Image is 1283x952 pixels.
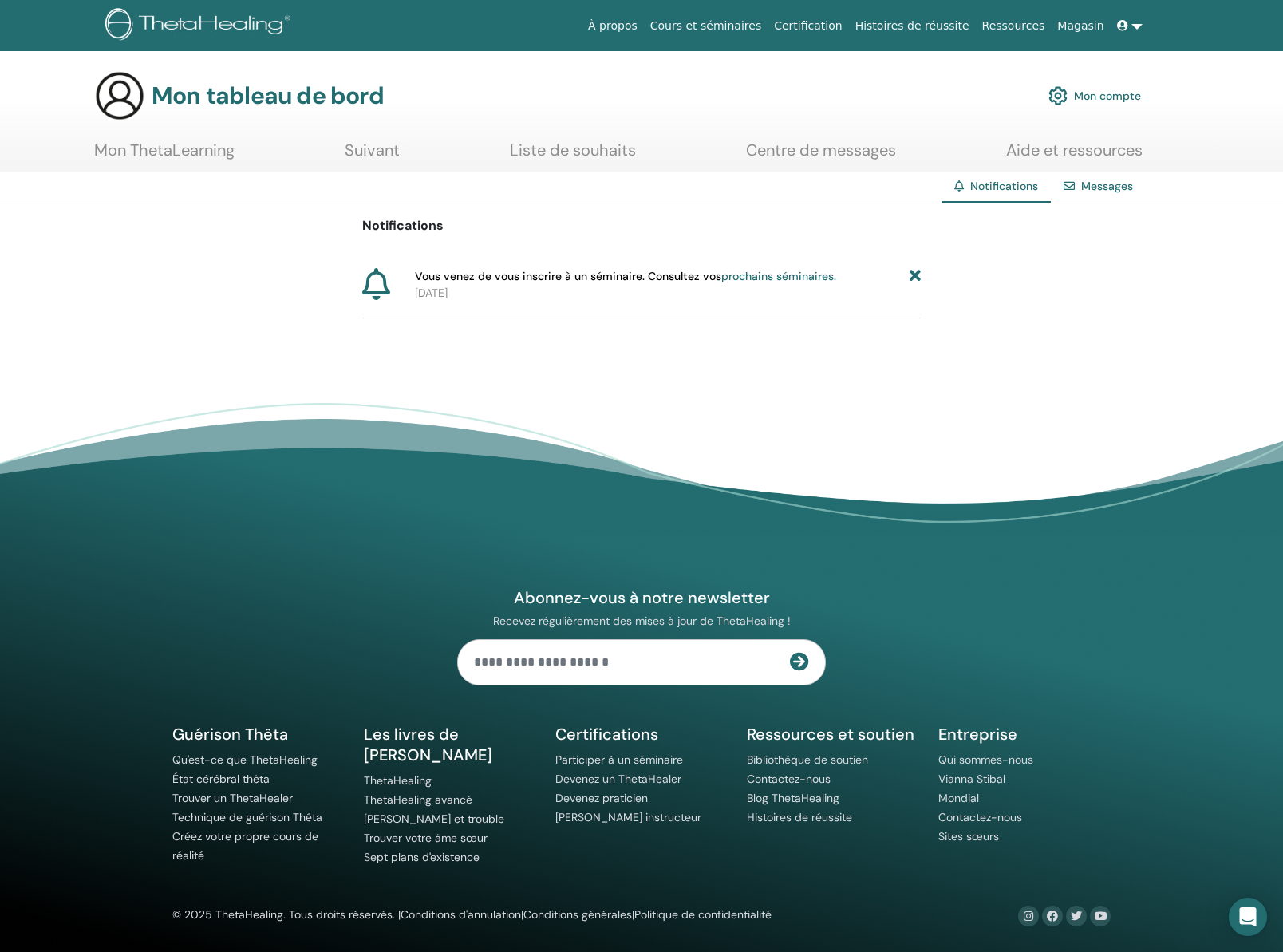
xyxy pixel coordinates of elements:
[364,724,492,765] font: Les livres de [PERSON_NAME]
[855,19,969,32] font: Histoires de réussite
[172,829,318,863] a: Créez votre propre cours de réalité
[172,724,288,745] font: Guérison Thêta
[1051,11,1110,41] a: Magasin
[938,829,999,843] a: Sites sœurs
[364,812,504,826] a: [PERSON_NAME] et trouble
[555,772,681,786] a: Devenez un ThetaHealer
[362,217,444,234] font: Notifications
[364,792,472,807] a: ThetaHealing avancé
[747,772,831,786] a: Contactez-nous
[172,791,293,805] a: Trouver un ThetaHealer
[555,724,658,745] font: Certifications
[493,614,791,628] font: Recevez régulièrement des mises à jour de ThetaHealing !
[555,753,683,767] a: Participer à un séminaire
[746,140,896,172] a: Centre de messages
[721,269,836,283] a: prochains séminaires.
[746,140,896,160] font: Centre de messages
[970,179,1038,193] font: Notifications
[976,11,1052,41] a: Ressources
[152,80,384,111] font: Mon tableau de bord
[982,19,1045,32] font: Ressources
[938,810,1022,824] a: Contactez-nous
[94,140,235,160] font: Mon ThetaLearning
[521,907,523,922] font: |
[415,286,448,300] font: [DATE]
[644,11,768,41] a: Cours et séminaires
[849,11,976,41] a: Histoires de réussite
[632,907,634,922] font: |
[415,269,721,283] font: Vous venez de vous inscrire à un séminaire. Consultez vos
[1081,179,1133,193] a: Messages
[938,772,1005,786] a: Vianna Stibal
[582,11,644,41] a: À propos
[345,140,400,172] a: Suivant
[1006,140,1143,160] font: Aide et ressources
[345,140,400,160] font: Suivant
[634,907,772,922] a: Politique de confidentialité
[510,140,636,160] font: Liste de souhaits
[523,907,632,922] a: Conditions générales
[774,19,842,32] font: Certification
[510,140,636,172] a: Liste de souhaits
[555,810,701,824] a: [PERSON_NAME] instructeur
[364,831,488,845] a: Trouver votre âme sœur
[514,587,770,608] font: Abonnez-vous à notre newsletter
[364,850,480,864] a: Sept plans d'existence
[555,791,648,805] a: Devenez praticien
[747,724,914,745] font: Ressources et soutien
[1229,898,1267,936] div: Ouvrir Intercom Messenger
[938,724,1017,745] font: Entreprise
[105,8,296,44] img: logo.png
[172,907,401,922] font: © 2025 ThetaHealing. Tous droits réservés. |
[650,19,761,32] font: Cours et séminaires
[94,70,145,121] img: generic-user-icon.jpg
[938,791,979,805] a: Mondial
[1006,140,1143,172] a: Aide et ressources
[94,140,235,172] a: Mon ThetaLearning
[172,772,270,786] a: État cérébral thêta
[1048,82,1068,109] img: cog.svg
[1048,78,1141,113] a: Mon compte
[1057,19,1103,32] font: Magasin
[747,753,868,767] a: Bibliothèque de soutien
[768,11,848,41] a: Certification
[747,810,852,824] a: Histoires de réussite
[172,753,318,767] a: Qu'est-ce que ThetaHealing
[938,753,1033,767] a: Qui sommes-nous
[1074,89,1141,104] font: Mon compte
[172,810,322,824] a: Technique de guérison Thêta
[364,773,432,788] a: ThetaHealing
[747,791,839,805] a: Blog ThetaHealing
[588,19,638,32] font: À propos
[401,907,521,922] a: Conditions d'annulation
